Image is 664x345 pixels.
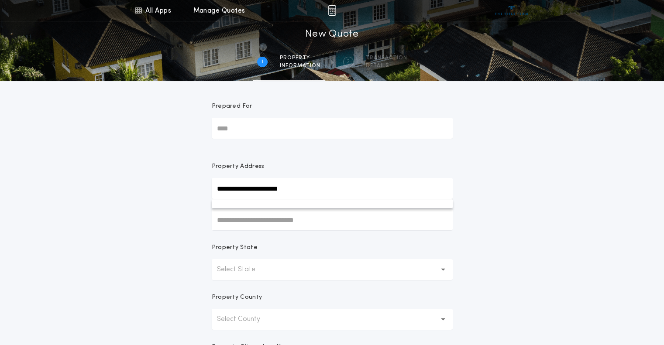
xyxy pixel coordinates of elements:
span: Property [280,55,320,61]
p: Property County [212,293,262,302]
img: img [328,5,336,16]
button: Select County [212,309,453,330]
p: Property Address [212,162,453,171]
span: details [366,62,407,69]
h2: 2 [347,58,350,65]
p: Select State [217,264,269,275]
h1: New Quote [305,27,358,41]
span: Transaction [366,55,407,61]
p: Select County [217,314,274,325]
span: information [280,62,320,69]
img: vs-icon [495,6,528,15]
p: Prepared For [212,102,252,111]
p: Property State [212,243,258,252]
button: Select State [212,259,453,280]
h2: 1 [261,58,263,65]
input: Prepared For [212,118,453,139]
